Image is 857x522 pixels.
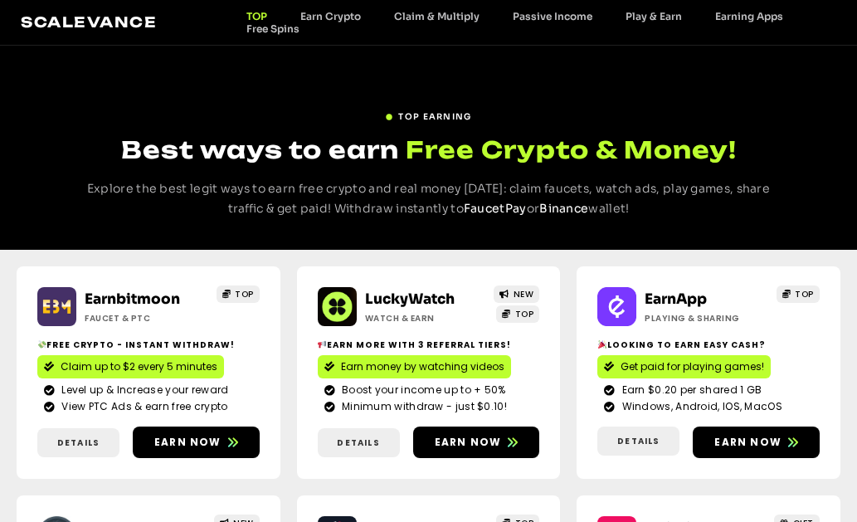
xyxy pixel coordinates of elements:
[85,312,198,324] h2: Faucet & PTC
[406,134,737,166] span: Free Crypto & Money!
[385,104,471,123] a: TOP EARNING
[154,435,222,450] span: Earn now
[57,437,100,449] span: Details
[618,399,782,414] span: Windows, Android, IOS, MacOS
[318,355,511,378] a: Earn money by watching videos
[121,135,399,164] span: Best ways to earn
[230,22,316,35] a: Free Spins
[514,288,534,300] span: NEW
[85,290,180,308] a: Earnbitmoon
[37,355,224,378] a: Claim up to $2 every 5 minutes
[609,10,699,22] a: Play & Earn
[515,308,534,320] span: TOP
[284,10,377,22] a: Earn Crypto
[365,290,455,308] a: LuckyWatch
[645,290,707,308] a: EarnApp
[377,10,496,22] a: Claim & Multiply
[341,359,504,374] span: Earn money by watching videos
[777,285,820,303] a: TOP
[494,285,539,303] a: NEW
[597,427,679,456] a: Details
[61,359,217,374] span: Claim up to $2 every 5 minutes
[38,340,46,349] img: 💸
[714,435,782,450] span: Earn now
[464,201,527,216] a: FaucetPay
[618,383,762,398] span: Earn $0.20 per shared 1 GB
[693,427,820,458] a: Earn now
[338,383,506,398] span: Boost your income up to + 50%
[617,435,660,447] span: Details
[230,10,836,35] nav: Menu
[37,339,260,351] h2: Free crypto - Instant withdraw!
[699,10,800,22] a: Earning Apps
[621,359,764,374] span: Get paid for playing games!
[318,340,326,349] img: 📢
[597,355,771,378] a: Get paid for playing games!
[230,10,284,22] a: TOP
[645,312,758,324] h2: Playing & Sharing
[318,428,400,457] a: Details
[496,305,539,323] a: TOP
[235,288,254,300] span: TOP
[435,435,502,450] span: Earn now
[37,428,119,457] a: Details
[598,340,606,349] img: 🎉
[217,285,260,303] a: TOP
[318,339,540,351] h2: Earn more with 3 referral Tiers!
[398,110,471,123] span: TOP EARNING
[795,288,814,300] span: TOP
[57,399,227,414] span: View PTC Ads & earn free crypto
[21,13,157,31] a: Scalevance
[365,312,479,324] h2: Watch & Earn
[83,179,774,219] p: Explore the best legit ways to earn free crypto and real money [DATE]: claim faucets, watch ads, ...
[413,427,540,458] a: Earn now
[57,383,228,398] span: Level up & Increase your reward
[496,10,609,22] a: Passive Income
[597,339,820,351] h2: Looking to Earn Easy Cash?
[539,201,588,216] a: Binance
[338,399,507,414] span: Minimum withdraw - just $0.10!
[337,437,379,449] span: Details
[133,427,260,458] a: Earn now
